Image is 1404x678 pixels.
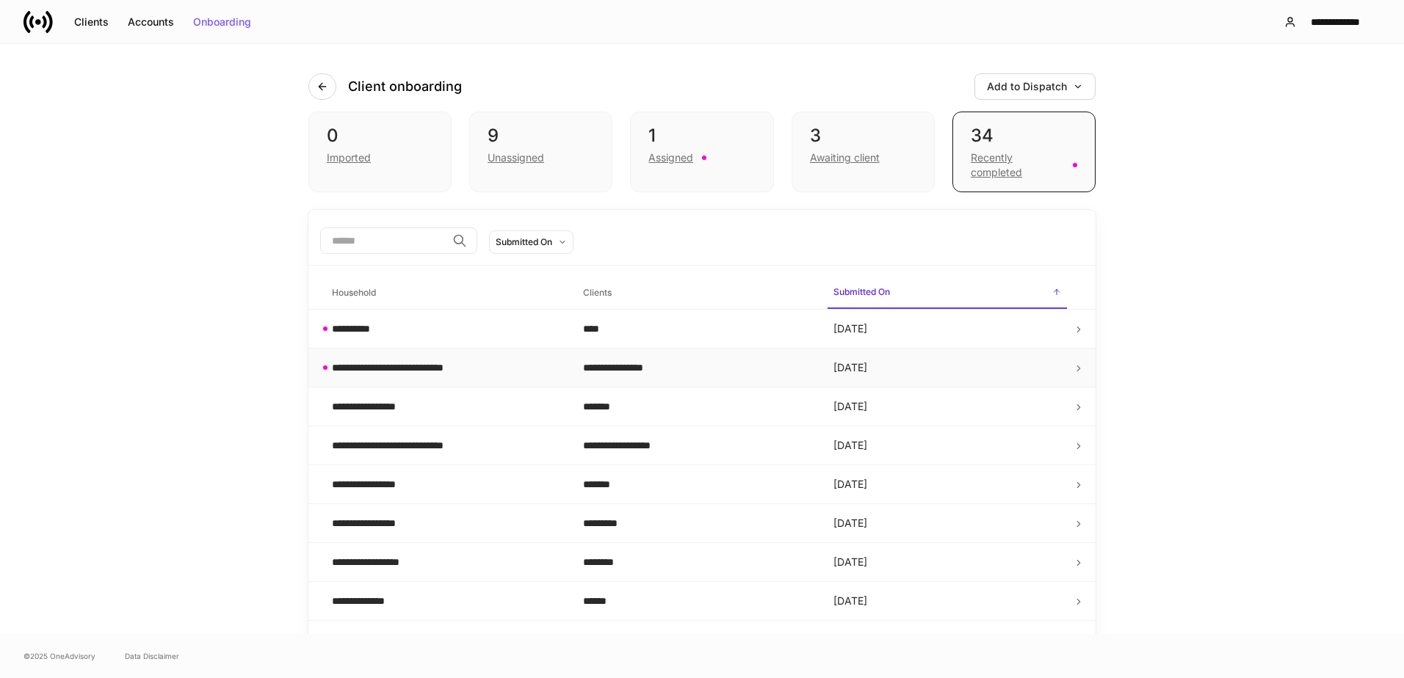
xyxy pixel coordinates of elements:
td: [DATE] [822,582,1073,621]
td: [DATE] [822,387,1073,426]
td: [DATE] [822,349,1073,387]
div: 0 [327,124,433,147]
span: Household [326,278,565,308]
button: Clients [65,10,118,34]
div: Clients [74,17,109,27]
a: Data Disclaimer [125,650,179,662]
td: [DATE] [822,543,1073,582]
div: 3 [810,124,916,147]
button: Submitted On [489,230,573,254]
div: 9 [488,124,594,147]
div: Submitted On [496,235,552,249]
div: Onboarding [193,17,251,27]
h6: Household [332,285,376,299]
h6: Submitted On [833,285,890,299]
button: Onboarding [184,10,261,34]
td: [DATE] [822,504,1073,543]
div: 34Recently completed [952,112,1096,192]
span: Submitted On [828,277,1067,309]
div: Assigned [648,150,693,165]
div: Accounts [128,17,174,27]
div: 9Unassigned [469,112,612,192]
div: 3Awaiting client [792,112,935,192]
div: Awaiting client [810,150,880,165]
div: 34 [971,124,1077,147]
div: Imported [327,150,371,165]
div: Add to Dispatch [987,81,1083,92]
button: Add to Dispatch [974,73,1096,100]
div: Recently completed [971,150,1064,180]
td: [DATE] [822,465,1073,504]
td: [DATE] [822,310,1073,349]
td: [DATE] [822,621,1073,660]
span: © 2025 OneAdvisory [23,650,95,662]
div: 1 [648,124,755,147]
h6: Clients [583,285,612,299]
h4: Client onboarding [348,78,462,95]
button: Accounts [118,10,184,34]
div: 1Assigned [630,112,773,192]
span: Clients [577,278,817,308]
td: [DATE] [822,426,1073,465]
div: Unassigned [488,150,544,165]
div: 0Imported [308,112,452,192]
